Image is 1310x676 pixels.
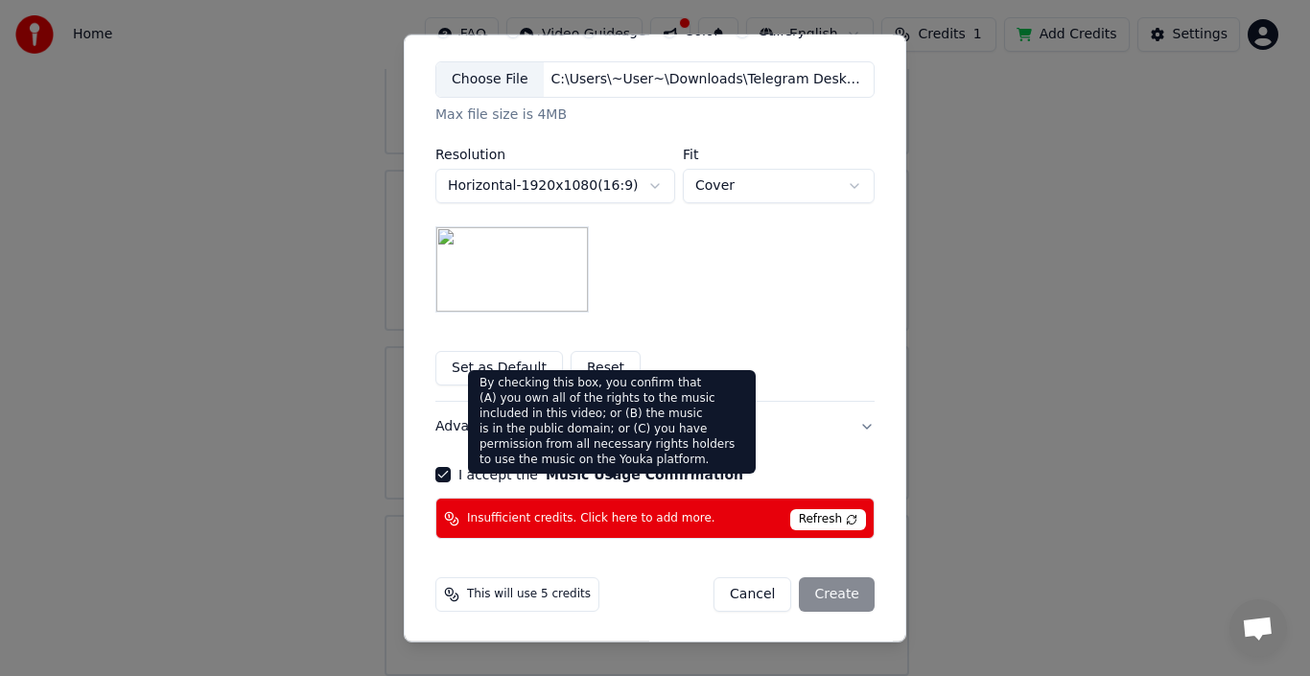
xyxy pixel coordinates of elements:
label: Resolution [435,148,675,161]
div: By checking this box, you confirm that (A) you own all of the rights to the music included in thi... [468,370,756,474]
label: Video [528,24,566,37]
button: Set as Default [435,351,563,385]
button: Advanced [435,402,875,452]
button: Cancel [713,577,791,612]
label: Auto [458,24,490,37]
label: Gallery [758,24,806,37]
div: Max file size is 4MB [435,105,875,125]
span: This will use 5 credits [467,587,591,602]
div: Choose File [436,62,544,97]
div: VideoCustomize Karaoke Video: Use Image, Video, or Color [435,23,875,401]
span: Insufficient credits. Click here to add more. [467,511,715,526]
span: Refresh [790,509,866,530]
label: Fit [683,148,875,161]
label: I accept the [458,468,743,481]
label: Image [604,24,646,37]
label: Color [685,24,720,37]
button: I accept the [546,468,743,481]
button: Reset [571,351,641,385]
div: C:\Users\~User~\Downloads\Telegram Desktop\photo_2025-08-20_09-13-49.jpg [544,70,870,89]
